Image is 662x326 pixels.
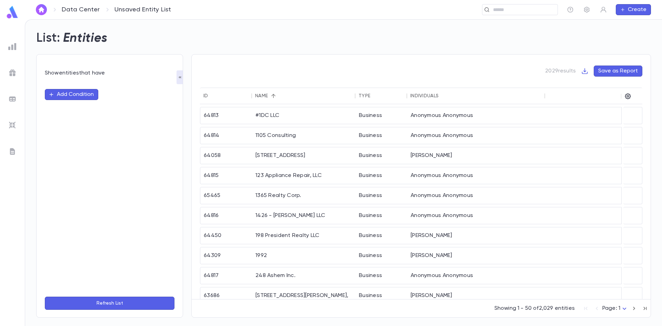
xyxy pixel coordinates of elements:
[494,305,575,312] p: Showing 1 - 50 of 2,029 entities
[37,7,46,12] img: home_white.a664292cf8c1dea59945f0da9f25487c.svg
[407,247,545,264] div: [PERSON_NAME]
[200,147,252,164] div: 64058
[45,297,174,310] button: Refresh List
[370,90,381,101] button: Sort
[355,127,407,144] div: Business
[252,247,355,264] div: 1992
[252,107,355,124] div: #1DC LLC
[407,207,545,224] div: Anonymous Anonymous
[45,70,174,77] p: Show entities that have
[407,267,545,284] div: Anonymous Anonymous
[200,207,252,224] div: 64816
[208,90,219,101] button: Sort
[407,127,545,144] div: Anonymous Anonymous
[407,167,545,184] div: Anonymous Anonymous
[602,306,620,311] span: Page: 1
[8,147,17,156] img: letters_grey.7941b92b52307dd3b8a917253454ce1c.svg
[407,107,545,124] div: Anonymous Anonymous
[252,167,355,184] div: 123 Appliance Repair, LLC
[439,90,450,101] button: Sort
[8,69,17,77] img: campaigns_grey.99e729a5f7ee94e3726e6486bddda8f1.svg
[114,6,171,13] p: Unsaved Entity List
[355,147,407,164] div: Business
[63,31,108,46] h2: Entities
[252,267,355,284] div: 248 Ashem Inc.
[252,147,355,164] div: [STREET_ADDRESS]
[252,207,355,224] div: 1426 - [PERSON_NAME] LLC
[62,6,100,13] a: Data Center
[407,227,545,244] div: [PERSON_NAME]
[200,267,252,284] div: 64817
[200,107,252,124] div: 64813
[410,93,439,99] div: Individuals
[268,90,279,101] button: Sort
[8,95,17,103] img: batches_grey.339ca447c9d9533ef1741baa751efc33.svg
[200,247,252,264] div: 64309
[252,127,355,144] div: 1105 Consulting
[407,147,545,164] div: [PERSON_NAME]
[407,287,545,311] div: [PERSON_NAME]
[359,93,370,99] div: Type
[252,227,355,244] div: 198 President Realty LLC
[355,287,407,311] div: Business
[6,6,19,19] img: logo
[355,107,407,124] div: Business
[252,287,355,311] div: [STREET_ADDRESS][PERSON_NAME], LLC
[8,121,17,129] img: imports_grey.530a8a0e642e233f2baf0ef88e8c9fcb.svg
[616,4,651,15] button: Create
[407,187,545,204] div: Anonymous Anonymous
[355,167,407,184] div: Business
[602,303,629,314] div: Page: 1
[8,42,17,51] img: reports_grey.c525e4749d1bce6a11f5fe2a8de1b229.svg
[200,127,252,144] div: 64814
[200,187,252,204] div: 65465
[36,31,60,46] h2: List:
[200,287,252,311] div: 63686
[355,227,407,244] div: Business
[355,187,407,204] div: Business
[594,66,642,77] button: Save as Report
[355,207,407,224] div: Business
[200,167,252,184] div: 64815
[200,227,252,244] div: 64450
[545,68,576,75] p: 2029 results
[252,187,355,204] div: 1365 Realty Corp.
[355,247,407,264] div: Business
[203,93,208,99] div: ID
[355,267,407,284] div: Business
[255,93,268,99] div: Name
[45,89,98,100] button: Add Condition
